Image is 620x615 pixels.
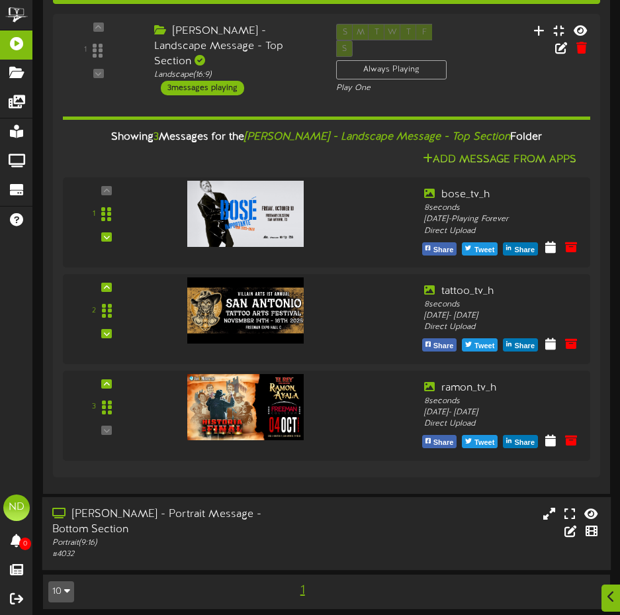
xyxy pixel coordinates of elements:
button: Tweet [462,435,498,448]
div: 8 seconds [424,396,580,407]
div: Play One [336,83,408,94]
div: Direct Upload [424,226,580,237]
div: Showing Messages for the Folder [53,123,600,152]
span: 3 [154,131,159,143]
div: [DATE] - Playing Forever [424,214,580,225]
span: Tweet [472,436,497,450]
div: ramon_tv_h [424,381,580,396]
button: Share [422,242,457,256]
button: Share [503,435,538,448]
div: Direct Upload [424,322,580,333]
div: 8 seconds [424,203,580,214]
span: Share [511,436,537,450]
span: 1 [297,583,308,598]
button: Tweet [462,338,498,352]
span: Share [431,243,457,258]
div: Portrait ( 9:16 ) [52,537,269,548]
img: 06f05275-1200-4c3c-a16a-7de27ede4f9f.jpg [187,277,304,344]
div: Landscape ( 16:9 ) [154,70,317,81]
i: [PERSON_NAME] - Landscape Message - Top Section [244,131,510,143]
div: # 4032 [52,548,269,559]
button: Share [422,435,457,448]
span: 0 [19,538,31,550]
button: Share [422,338,457,352]
img: 9530186d-28f6-479c-808d-525326a891c9.jpg [187,374,304,440]
div: ND [3,495,30,521]
div: Always Playing [336,60,447,79]
div: tattoo_tv_h [424,284,580,299]
div: 3 messages playing [161,81,244,95]
div: 8 seconds [424,299,580,310]
button: 10 [48,581,74,602]
span: Share [511,243,537,258]
button: Tweet [462,242,498,256]
div: [DATE] - [DATE] [424,310,580,322]
span: Tweet [472,339,497,354]
div: [DATE] - [DATE] [424,407,580,418]
span: Share [511,339,537,354]
div: [PERSON_NAME] - Landscape Message - Top Section [154,24,317,70]
button: Add Message From Apps [419,152,580,168]
button: Share [503,338,538,352]
span: Tweet [472,243,497,258]
div: Direct Upload [424,418,580,430]
span: Share [431,339,457,354]
span: Share [431,436,457,450]
button: Share [503,242,538,256]
div: bose_tv_h [424,187,580,203]
div: [PERSON_NAME] - Portrait Message - Bottom Section [52,506,269,537]
img: 0ecc543e-aded-4d9d-8be0-086299e9bfcd.jpg [187,181,304,247]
